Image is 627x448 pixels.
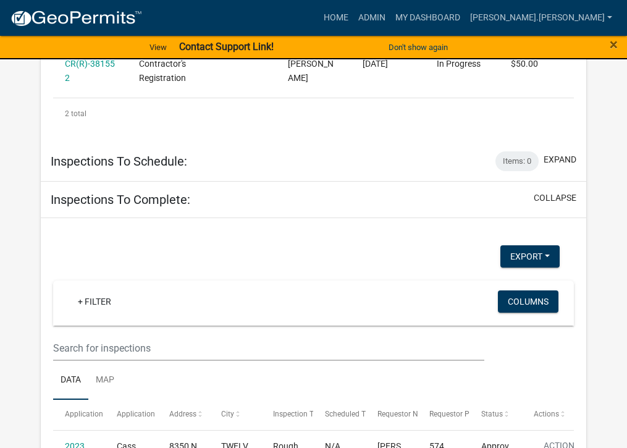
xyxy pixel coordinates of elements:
[437,59,481,69] span: In Progress
[319,6,353,30] a: Home
[366,400,418,429] datatable-header-cell: Requestor Name
[610,37,618,52] button: Close
[169,410,196,418] span: Address
[313,400,365,429] datatable-header-cell: Scheduled Time
[610,36,618,53] span: ×
[325,410,378,418] span: Scheduled Time
[534,192,576,205] button: collapse
[534,410,559,418] span: Actions
[353,6,390,30] a: Admin
[117,410,173,418] span: Application Type
[157,400,209,429] datatable-header-cell: Address
[481,410,503,418] span: Status
[511,59,538,69] span: $50.00
[363,59,388,69] span: 02/26/2025
[51,192,190,207] h5: Inspections To Complete:
[500,245,560,268] button: Export
[418,400,469,429] datatable-header-cell: Requestor Phone
[429,410,486,418] span: Requestor Phone
[68,290,121,313] a: + Filter
[145,37,172,57] a: View
[53,98,574,129] div: 2 total
[498,290,558,313] button: Columns
[273,410,326,418] span: Inspection Type
[53,361,88,400] a: Data
[65,410,103,418] span: Application
[544,153,576,166] button: expand
[261,400,313,429] datatable-header-cell: Inspection Type
[88,361,122,400] a: Map
[377,410,433,418] span: Requestor Name
[384,37,453,57] button: Don't show again
[51,154,187,169] h5: Inspections To Schedule:
[105,400,157,429] datatable-header-cell: Application Type
[221,410,234,418] span: City
[521,400,573,429] datatable-header-cell: Actions
[53,336,484,361] input: Search for inspections
[209,400,261,429] datatable-header-cell: City
[495,151,539,171] div: Items: 0
[53,400,105,429] datatable-header-cell: Application
[465,6,617,30] a: [PERSON_NAME].[PERSON_NAME]
[390,6,465,30] a: My Dashboard
[179,41,274,53] strong: Contact Support Link!
[469,400,521,429] datatable-header-cell: Status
